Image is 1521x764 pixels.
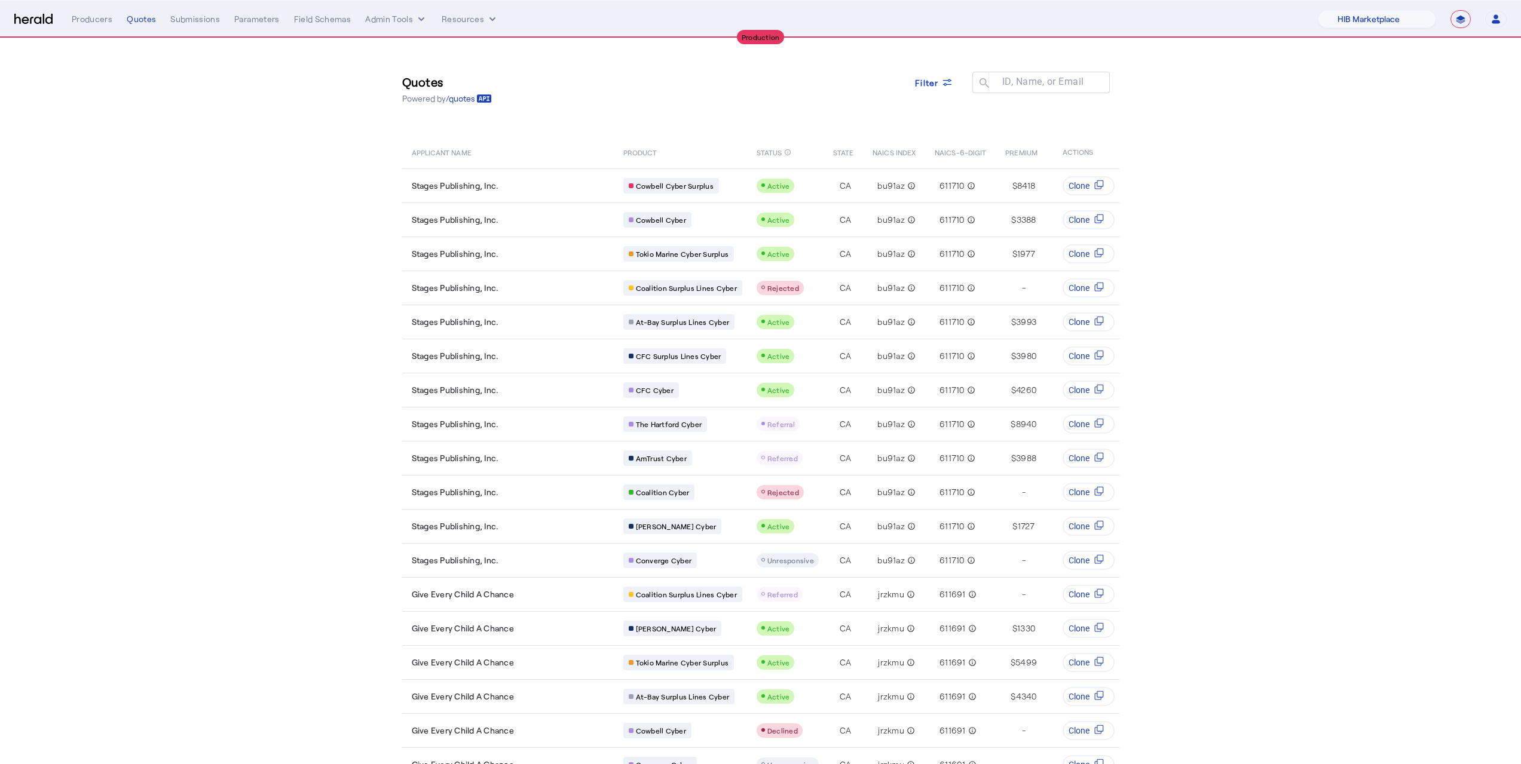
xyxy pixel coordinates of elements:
span: Give Every Child A Chance [412,588,514,600]
button: Clone [1063,176,1115,195]
span: $ [1011,384,1016,396]
mat-icon: info_outline [965,214,975,226]
span: - [1022,282,1026,294]
div: Submissions [170,13,220,25]
span: Referred [767,454,798,462]
button: Clone [1063,483,1115,502]
div: Quotes [127,13,156,25]
mat-icon: info_outline [965,452,975,464]
span: CA [840,520,852,532]
span: bu91az [877,418,905,430]
span: bu91az [877,180,905,192]
span: CA [840,452,852,464]
span: CA [840,350,852,362]
span: 3988 [1016,452,1036,464]
span: Rejected [767,284,799,292]
span: bu91az [877,282,905,294]
span: Converge Cyber [636,556,692,565]
span: Stages Publishing, Inc. [412,384,499,396]
span: CA [840,214,852,226]
span: 4260 [1016,384,1036,396]
mat-icon: info_outline [905,418,916,430]
mat-icon: info_outline [965,282,975,294]
button: Clone [1063,346,1115,366]
mat-icon: info_outline [966,622,977,634]
mat-icon: info_outline [904,622,915,634]
span: Stages Publishing, Inc. [412,316,499,328]
span: Clone [1069,350,1090,362]
button: Clone [1063,551,1115,570]
span: 611710 [939,486,965,498]
span: Clone [1069,248,1090,260]
mat-icon: info_outline [965,520,975,532]
span: Clone [1069,691,1090,702]
span: APPLICANT NAME [412,146,472,158]
span: Stages Publishing, Inc. [412,214,499,226]
span: Clone [1069,554,1090,566]
span: 5499 [1015,656,1037,668]
span: Coalition Cyber [636,487,690,497]
mat-icon: info_outline [965,418,975,430]
button: Clone [1063,244,1115,263]
span: - [1022,554,1026,566]
span: 611710 [939,282,965,294]
mat-label: ID, Name, or Email [1002,76,1084,87]
span: 611691 [939,622,966,634]
span: 611710 [939,418,965,430]
span: CA [840,384,852,396]
button: Filter [905,72,963,93]
span: 611691 [939,588,966,600]
mat-icon: info_outline [904,725,915,737]
span: PREMIUM [1005,146,1038,158]
div: Parameters [234,13,280,25]
button: Clone [1063,653,1115,672]
span: $ [1012,520,1017,532]
span: Active [767,658,790,667]
span: STATUS [757,146,782,158]
span: Referred [767,590,798,599]
span: - [1022,588,1026,600]
span: Declined [767,726,798,735]
span: Active [767,250,790,258]
span: CFC Surplus Lines Cyber [636,351,721,361]
div: Field Schemas [294,13,351,25]
span: CA [840,418,852,430]
span: Active [767,216,790,224]
span: jrzkmu [878,725,904,737]
span: CA [840,248,852,260]
span: NAICS INDEX [873,146,916,158]
span: Stages Publishing, Inc. [412,282,499,294]
span: AmTrust Cyber [636,453,687,463]
span: Stages Publishing, Inc. [412,248,499,260]
button: internal dropdown menu [365,13,427,25]
button: Clone [1063,619,1115,638]
span: $ [1011,452,1016,464]
span: bu91az [877,248,905,260]
span: Cowbell Cyber Surplus [636,181,714,191]
span: $ [1011,691,1015,702]
mat-icon: info_outline [905,452,916,464]
mat-icon: info_outline [965,248,975,260]
span: 8940 [1016,418,1037,430]
span: Coalition Surplus Lines Cyber [636,590,737,599]
span: $ [1011,316,1016,328]
span: Active [767,624,790,633]
span: Stages Publishing, Inc. [412,520,499,532]
span: 3980 [1016,350,1036,362]
span: 1330 [1017,622,1035,634]
span: jrzkmu [878,656,904,668]
span: 8418 [1017,180,1035,192]
img: Herald Logo [14,14,53,25]
span: 3993 [1016,316,1036,328]
span: $ [1012,180,1017,192]
span: 611710 [939,248,965,260]
span: CA [840,588,852,600]
span: Referral [767,420,795,428]
mat-icon: info_outline [905,214,916,226]
span: CA [840,656,852,668]
span: Clone [1069,180,1090,192]
mat-icon: info_outline [905,282,916,294]
mat-icon: info_outline [905,180,916,192]
span: Active [767,386,790,394]
span: Stages Publishing, Inc. [412,418,499,430]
